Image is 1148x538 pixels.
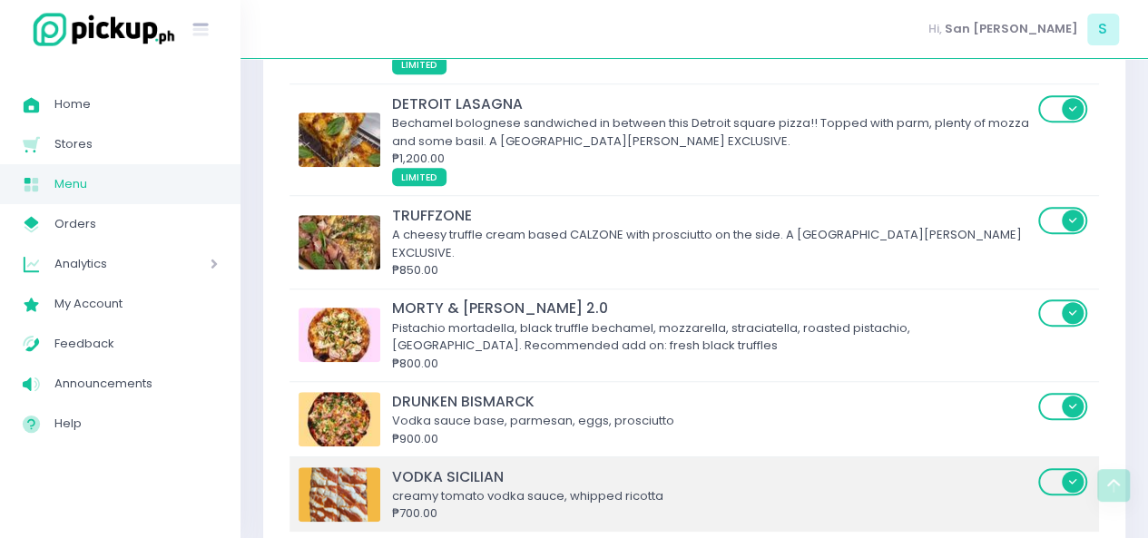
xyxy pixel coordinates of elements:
div: ₱850.00 [392,261,1033,279]
span: S [1087,14,1119,45]
span: Announcements [54,372,218,396]
span: Orders [54,212,218,236]
div: MORTY & [PERSON_NAME] 2.0 [392,298,1033,318]
span: My Account [54,292,218,316]
span: Home [54,93,218,116]
div: Bechamel bolognese sandwiched in between this Detroit square pizza!! Topped with parm, plenty of ... [392,114,1033,150]
img: DRUNKEN BISMARCK [299,392,380,446]
div: ₱700.00 [392,504,1033,523]
div: ₱1,200.00 [392,150,1033,168]
span: Hi, [928,20,942,38]
span: Analytics [54,252,159,276]
div: DETROIT LASAGNA [392,93,1033,114]
td: VODKA SICILIANVODKA SICILIANcreamy tomato vodka sauce, whipped ricotta₱700.00 [289,456,1099,531]
td: DETROIT LASAGNADETROIT LASAGNABechamel bolognese sandwiched in between this Detroit square pizza!... [289,83,1099,195]
div: ₱800.00 [392,355,1033,373]
span: San [PERSON_NAME] [945,20,1078,38]
div: VODKA SICILIAN [392,466,1033,487]
span: Help [54,412,218,435]
img: logo [23,10,177,49]
div: A cheesy truffle cream based CALZONE with prosciutto on the side. A [GEOGRAPHIC_DATA][PERSON_NAME... [392,226,1033,261]
img: VODKA SICILIAN [299,467,380,522]
span: Stores [54,132,218,156]
img: TRUFFZONE [299,215,380,269]
img: DETROIT LASAGNA [299,112,380,167]
div: creamy tomato vodka sauce, whipped ricotta [392,487,1033,505]
span: LIMITED [392,168,446,186]
span: LIMITED [392,56,446,74]
td: DRUNKEN BISMARCKDRUNKEN BISMARCKVodka sauce base, parmesan, eggs, prosciutto₱900.00 [289,381,1099,456]
div: TRUFFZONE [392,205,1033,226]
td: TRUFFZONETRUFFZONEA cheesy truffle cream based CALZONE with prosciutto on the side. A [GEOGRAPHIC... [289,196,1099,289]
img: MORTY & ELLA 2.0 [299,308,380,362]
div: ₱900.00 [392,430,1033,448]
div: Vodka sauce base, parmesan, eggs, prosciutto [392,412,1033,430]
td: MORTY & ELLA 2.0MORTY & [PERSON_NAME] 2.0Pistachio mortadella, black truffle bechamel, mozzarella... [289,289,1099,381]
div: Pistachio mortadella, black truffle bechamel, mozzarella, straciatella, roasted pistachio, [GEOGR... [392,319,1033,355]
span: Feedback [54,332,218,356]
span: Menu [54,172,218,196]
div: DRUNKEN BISMARCK [392,391,1033,412]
